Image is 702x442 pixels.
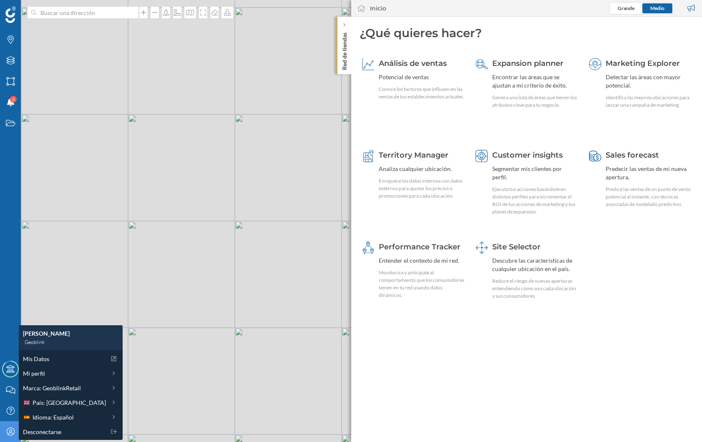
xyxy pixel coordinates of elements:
[362,58,375,70] img: sales-explainer.svg
[23,338,118,346] div: Geoblink
[33,398,106,407] span: País: [GEOGRAPHIC_DATA]
[379,85,464,100] div: Conoce los factores que influyen en las ventas de tus establecimientos actuales.
[606,165,691,181] div: Predecir las ventas de mi nueva apertura.
[492,151,563,160] span: Customer insights
[589,58,601,70] img: explorer.svg
[492,186,578,216] div: Ejecuta tus acciones basándote en distintos perfiles para incrementar el ROI de tus acciones de m...
[23,329,118,338] div: [PERSON_NAME]
[23,354,49,363] span: Mis Datos
[492,277,578,300] div: Reduce el riesgo de nuevas aperturas entendiendo cómo son cada ubicación y sus consumidores.
[379,73,464,81] div: Potencial de ventas
[362,150,375,162] img: territory-manager.svg
[379,165,464,173] div: Analiza cualquier ubicación.
[618,5,634,11] span: Grande
[476,241,488,254] img: dashboards-manager.svg
[476,150,488,162] img: customer-intelligence.svg
[379,151,448,160] span: Territory Manager
[360,25,694,41] div: ¿Qué quieres hacer?
[362,241,375,254] img: monitoring-360.svg
[5,6,16,23] img: Geoblink Logo
[492,94,578,109] div: Genera una lista de áreas que tienen los atributos clave para tu negocio.
[379,177,464,200] div: Enriquece los datos internos con datos externos para ajustar los precios o promociones para cada ...
[33,413,74,422] span: Idioma: Español
[379,256,464,265] div: Entender el contexto de mi red.
[606,151,659,160] span: Sales forecast
[18,6,48,13] span: Support
[379,242,460,251] span: Performance Tracker
[606,94,691,109] div: Identifica las mejores ubicaciones para lanzar una campaña de marketing.
[23,369,45,378] span: Mi perfil
[606,186,691,208] div: Predice las ventas de un punto de venta potencial al instante, con técnicas avanzadas de modelado...
[492,73,578,90] div: Encontrar las áreas que se ajustan a mi criterio de éxito.
[492,165,578,181] div: Segmentar mis clientes por perfil.
[476,58,488,70] img: search-areas.svg
[606,59,680,68] span: Marketing Explorer
[23,427,61,436] span: Desconectarse
[606,73,691,90] div: Detectar las áreas con mayor potencial.
[492,59,564,68] span: Expansion planner
[492,256,578,273] div: Descubre las características de cualquier ubicación en el país.
[589,150,601,162] img: sales-forecast.svg
[492,242,541,251] span: Site Selector
[370,4,386,13] div: Inicio
[12,95,15,103] span: 3
[23,384,81,392] span: Marca: GeoblinkRetail
[379,59,447,68] span: Análisis de ventas
[650,5,664,11] span: Medio
[379,269,464,299] div: Monitoriza y anticípate al comportamiento que los consumidores tienen en tu red usando datos diná...
[340,29,348,70] p: Red de tiendas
